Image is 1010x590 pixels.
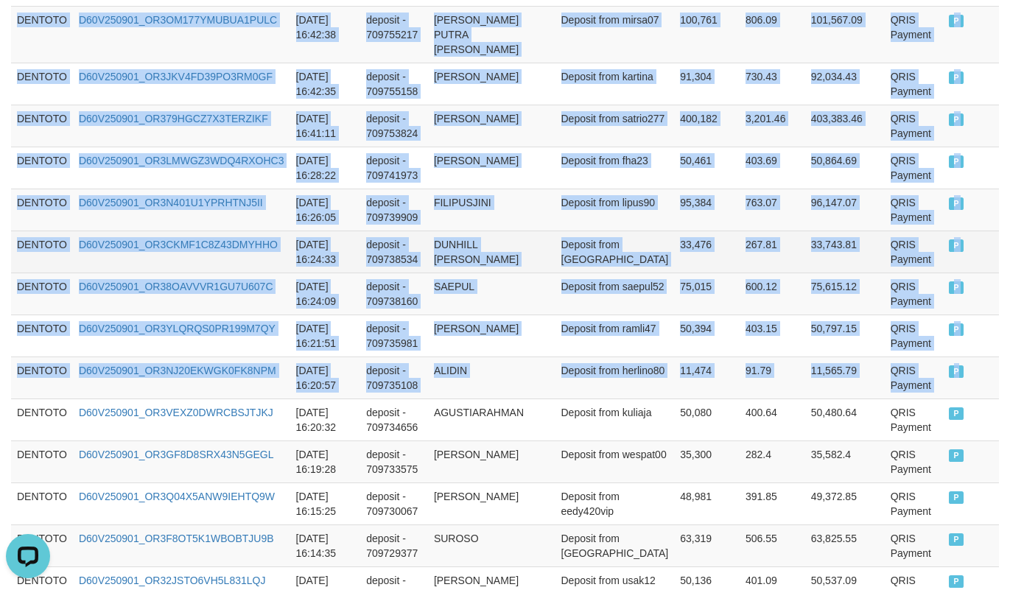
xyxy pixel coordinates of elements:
[428,482,555,524] td: [PERSON_NAME]
[949,365,964,378] span: PAID
[949,407,964,420] span: PAID
[428,6,555,63] td: [PERSON_NAME] PUTRA [PERSON_NAME]
[360,231,428,273] td: deposit - 709738534
[805,63,885,105] td: 92,034.43
[428,524,555,566] td: SUROSO
[11,273,73,315] td: DENTOTO
[11,440,73,482] td: DENTOTO
[885,398,944,440] td: QRIS Payment
[885,105,944,147] td: QRIS Payment
[360,440,428,482] td: deposit - 709733575
[740,189,805,231] td: 763.07
[555,231,675,273] td: Deposit from [GEOGRAPHIC_DATA]
[11,6,73,63] td: DENTOTO
[805,315,885,357] td: 50,797.15
[949,491,964,504] span: PAID
[885,63,944,105] td: QRIS Payment
[428,105,555,147] td: [PERSON_NAME]
[79,365,276,376] a: D60V250901_OR3NJ20EKWGK0FK8NPM
[885,189,944,231] td: QRIS Payment
[290,524,361,566] td: [DATE] 16:14:35
[11,398,73,440] td: DENTOTO
[805,524,885,566] td: 63,825.55
[290,231,361,273] td: [DATE] 16:24:33
[949,449,964,462] span: PAID
[674,357,740,398] td: 11,474
[555,482,675,524] td: Deposit from eedy420vip
[290,273,361,315] td: [DATE] 16:24:09
[674,273,740,315] td: 75,015
[885,231,944,273] td: QRIS Payment
[428,440,555,482] td: [PERSON_NAME]
[885,273,944,315] td: QRIS Payment
[949,71,964,84] span: PAID
[805,398,885,440] td: 50,480.64
[79,281,273,292] a: D60V250901_OR38OAVVVR1GU7U607C
[949,533,964,546] span: PAID
[740,398,805,440] td: 400.64
[674,63,740,105] td: 91,304
[555,440,675,482] td: Deposit from wespat00
[79,155,284,166] a: D60V250901_OR3LMWGZ3WDQ4RXOHC3
[674,524,740,566] td: 63,319
[11,189,73,231] td: DENTOTO
[740,357,805,398] td: 91.79
[290,189,361,231] td: [DATE] 16:26:05
[555,105,675,147] td: Deposit from satrio277
[949,281,964,294] span: PAID
[740,105,805,147] td: 3,201.46
[885,440,944,482] td: QRIS Payment
[740,524,805,566] td: 506.55
[360,357,428,398] td: deposit - 709735108
[674,189,740,231] td: 95,384
[555,357,675,398] td: Deposit from herlino80
[79,449,274,460] a: D60V250901_OR3GF8D8SRX43N5GEGL
[805,6,885,63] td: 101,567.09
[360,63,428,105] td: deposit - 709755158
[885,482,944,524] td: QRIS Payment
[555,524,675,566] td: Deposit from [GEOGRAPHIC_DATA]
[79,533,274,544] a: D60V250901_OR3F8OT5K1WBOBTJU9B
[949,113,964,126] span: PAID
[885,524,944,566] td: QRIS Payment
[805,357,885,398] td: 11,565.79
[428,357,555,398] td: ALIDIN
[11,105,73,147] td: DENTOTO
[11,231,73,273] td: DENTOTO
[290,315,361,357] td: [DATE] 16:21:51
[674,6,740,63] td: 100,761
[79,113,268,124] a: D60V250901_OR379HGCZ7X3TERZIKF
[428,147,555,189] td: [PERSON_NAME]
[79,323,276,334] a: D60V250901_OR3YLQRQS0PR199M7QY
[555,6,675,63] td: Deposit from mirsa07
[11,482,73,524] td: DENTOTO
[290,105,361,147] td: [DATE] 16:41:11
[949,197,964,210] span: PAID
[360,273,428,315] td: deposit - 709738160
[290,398,361,440] td: [DATE] 16:20:32
[555,315,675,357] td: Deposit from ramli47
[805,147,885,189] td: 50,864.69
[360,524,428,566] td: deposit - 709729377
[674,147,740,189] td: 50,461
[360,189,428,231] td: deposit - 709739909
[290,440,361,482] td: [DATE] 16:19:28
[555,63,675,105] td: Deposit from kartina
[360,147,428,189] td: deposit - 709741973
[740,440,805,482] td: 282.4
[674,398,740,440] td: 50,080
[428,231,555,273] td: DUNHILL [PERSON_NAME]
[949,239,964,252] span: PAID
[79,239,278,250] a: D60V250901_OR3CKMF1C8Z43DMYHHO
[290,63,361,105] td: [DATE] 16:42:35
[555,273,675,315] td: Deposit from saepul52
[949,323,964,336] span: PAID
[949,155,964,168] span: PAID
[674,440,740,482] td: 35,300
[740,273,805,315] td: 600.12
[6,6,50,50] button: Open LiveChat chat widget
[740,482,805,524] td: 391.85
[674,482,740,524] td: 48,981
[805,273,885,315] td: 75,615.12
[290,147,361,189] td: [DATE] 16:28:22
